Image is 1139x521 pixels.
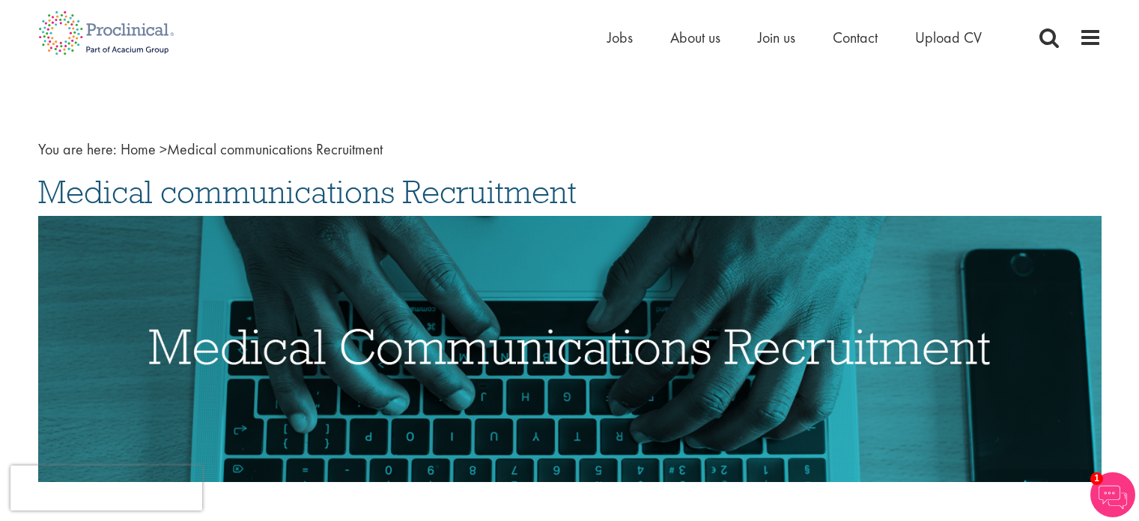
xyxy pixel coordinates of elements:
[1090,472,1103,485] span: 1
[38,172,577,212] span: Medical communications Recruitment
[670,28,720,47] a: About us
[38,216,1102,482] img: Medical Communication Recruitment
[121,139,383,159] span: Medical communications Recruitment
[38,139,117,159] span: You are here:
[1090,472,1135,517] img: Chatbot
[160,139,167,159] span: >
[121,139,156,159] a: breadcrumb link to Home
[607,28,633,47] a: Jobs
[758,28,795,47] a: Join us
[915,28,982,47] a: Upload CV
[833,28,878,47] a: Contact
[10,466,202,511] iframe: reCAPTCHA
